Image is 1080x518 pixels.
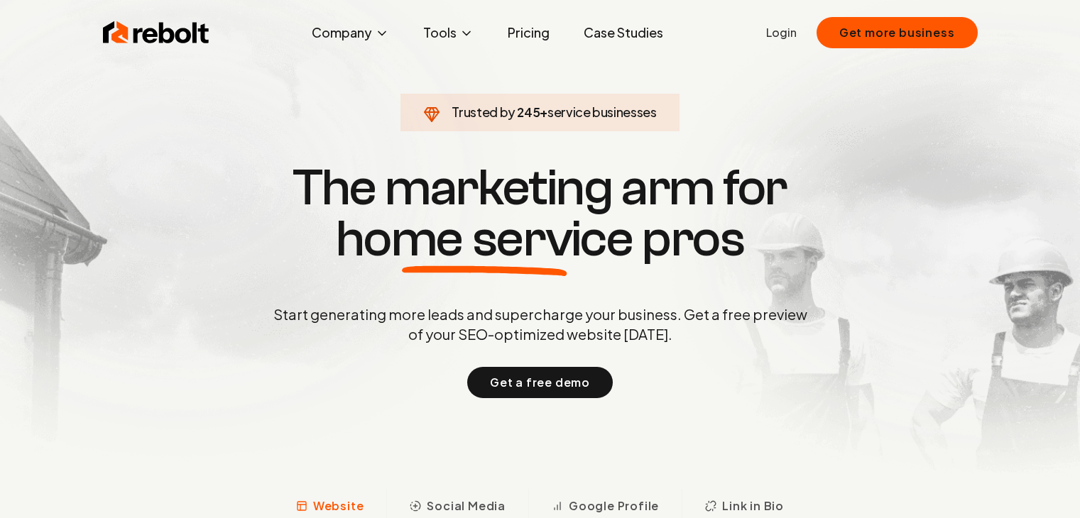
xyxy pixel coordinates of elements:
button: Get more business [817,17,978,48]
button: Get a free demo [467,367,613,398]
span: Link in Bio [722,497,784,514]
span: + [540,104,547,120]
a: Pricing [496,18,561,47]
a: Login [766,24,797,41]
span: Website [313,497,364,514]
span: Google Profile [569,497,659,514]
span: 245 [517,102,540,122]
span: Social Media [427,497,506,514]
button: Tools [412,18,485,47]
a: Case Studies [572,18,675,47]
img: Rebolt Logo [103,18,209,47]
h1: The marketing arm for pros [200,162,881,265]
span: Trusted by [452,104,515,120]
p: Start generating more leads and supercharge your business. Get a free preview of your SEO-optimiz... [271,304,810,344]
span: home service [336,214,633,265]
span: service businesses [547,104,657,120]
button: Company [300,18,400,47]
